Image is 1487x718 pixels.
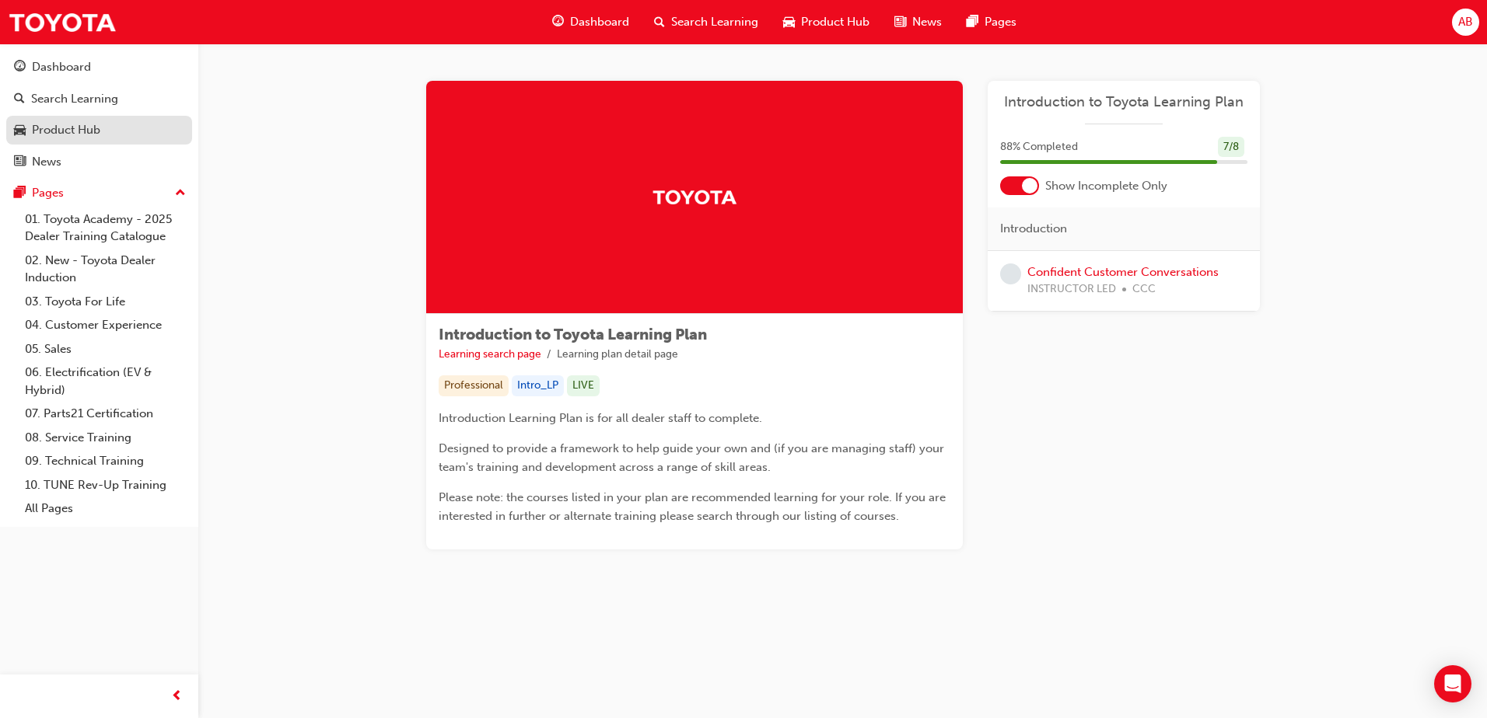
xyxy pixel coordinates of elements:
[654,12,665,32] span: search-icon
[19,207,192,249] a: 01. Toyota Academy - 2025 Dealer Training Catalogue
[567,375,600,396] div: LIVE
[6,179,192,207] button: Pages
[439,441,947,474] span: Designed to provide a framework to help guide your own and (if you are managing staff) your team'...
[32,153,61,171] div: News
[1000,263,1021,284] span: learningRecordVerb_NONE-icon
[439,490,949,523] span: Please note: the courses listed in your plan are recommended learning for your role. If you are i...
[14,61,26,75] span: guage-icon
[439,411,762,425] span: Introduction Learning Plan is for all dealer staff to complete.
[552,12,564,32] span: guage-icon
[1218,137,1244,158] div: 7 / 8
[557,346,678,364] li: Learning plan detail page
[19,313,192,337] a: 04. Customer Experience
[19,337,192,361] a: 05. Sales
[171,687,183,706] span: prev-icon
[671,13,758,31] span: Search Learning
[1000,138,1078,156] span: 88 % Completed
[14,155,26,169] span: news-icon
[19,426,192,450] a: 08. Service Training
[1000,93,1247,111] a: Introduction to Toyota Learning Plan
[6,50,192,179] button: DashboardSearch LearningProduct HubNews
[32,58,91,76] div: Dashboard
[14,186,26,200] span: pages-icon
[19,249,192,290] a: 02. New - Toyota Dealer Induction
[1452,9,1479,36] button: AB
[985,13,1016,31] span: Pages
[652,183,737,211] img: Trak
[6,53,192,82] a: Dashboard
[14,92,25,106] span: search-icon
[19,449,192,473] a: 09. Technical Training
[1132,281,1156,298] span: CCC
[894,12,906,32] span: news-icon
[19,473,192,497] a: 10. TUNE Rev-Up Training
[967,12,978,32] span: pages-icon
[512,375,564,396] div: Intro_LP
[1434,665,1471,702] div: Open Intercom Messenger
[439,375,509,396] div: Professional
[783,12,795,32] span: car-icon
[439,347,541,361] a: Learning search page
[1000,220,1067,238] span: Introduction
[642,6,771,38] a: search-iconSearch Learning
[801,13,869,31] span: Product Hub
[882,6,954,38] a: news-iconNews
[1027,265,1219,279] a: Confident Customer Conversations
[32,184,64,202] div: Pages
[912,13,942,31] span: News
[540,6,642,38] a: guage-iconDashboard
[1027,281,1116,298] span: INSTRUCTOR LED
[19,402,192,426] a: 07. Parts21 Certification
[14,124,26,138] span: car-icon
[6,85,192,113] a: Search Learning
[175,183,186,204] span: up-icon
[570,13,629,31] span: Dashboard
[1458,13,1473,31] span: AB
[19,497,192,521] a: All Pages
[19,290,192,314] a: 03. Toyota For Life
[954,6,1029,38] a: pages-iconPages
[19,361,192,402] a: 06. Electrification (EV & Hybrid)
[32,121,100,139] div: Product Hub
[31,90,118,108] div: Search Learning
[771,6,882,38] a: car-iconProduct Hub
[6,148,192,176] a: News
[1045,177,1167,195] span: Show Incomplete Only
[6,116,192,145] a: Product Hub
[8,5,117,40] img: Trak
[439,326,707,343] span: Introduction to Toyota Learning Plan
